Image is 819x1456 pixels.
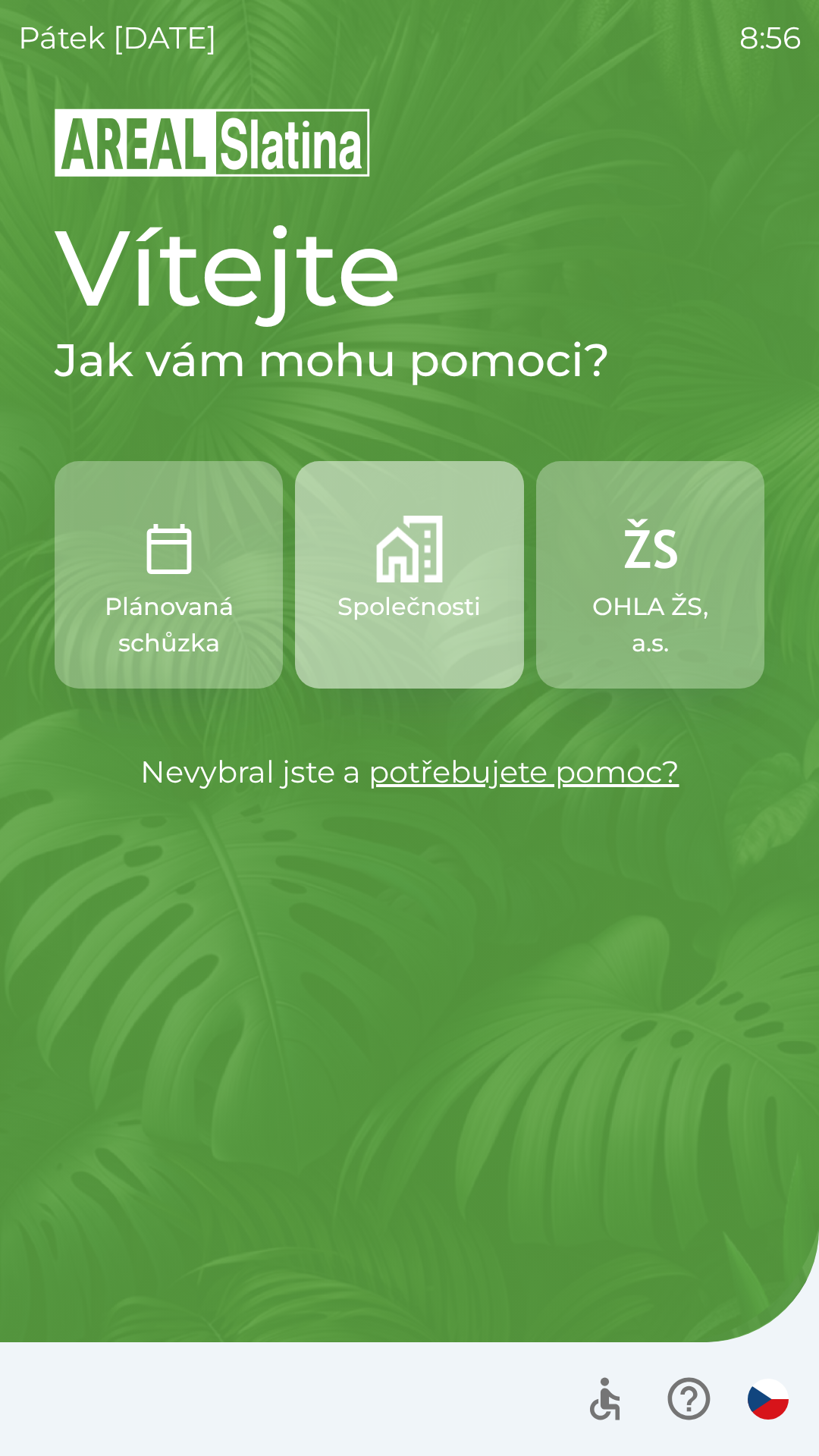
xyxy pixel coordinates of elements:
[617,516,683,582] img: 9f72f9f4-8902-46ff-b4e6-bc4241ee3c12.png
[91,588,246,661] p: Plánovaná schůzka
[18,15,217,61] p: pátek [DATE]
[748,1379,789,1420] img: cs flag
[55,332,764,388] h2: Jak vám mohu pomoci?
[136,516,202,582] img: 0ea463ad-1074-4378-bee6-aa7a2f5b9440.png
[55,203,764,332] h1: Vítejte
[573,588,728,661] p: OHLA ŽS, a.s.
[55,749,764,795] p: Nevybral jste a
[295,461,523,689] button: Společnosti
[55,106,764,179] img: Logo
[55,461,283,689] button: Plánovaná schůzka
[376,516,443,582] img: 58b4041c-2a13-40f9-aad2-b58ace873f8c.png
[536,461,764,689] button: OHLA ŽS, a.s.
[739,15,801,61] p: 8:56
[369,753,679,790] a: potřebujete pomoc?
[337,588,481,625] p: Společnosti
